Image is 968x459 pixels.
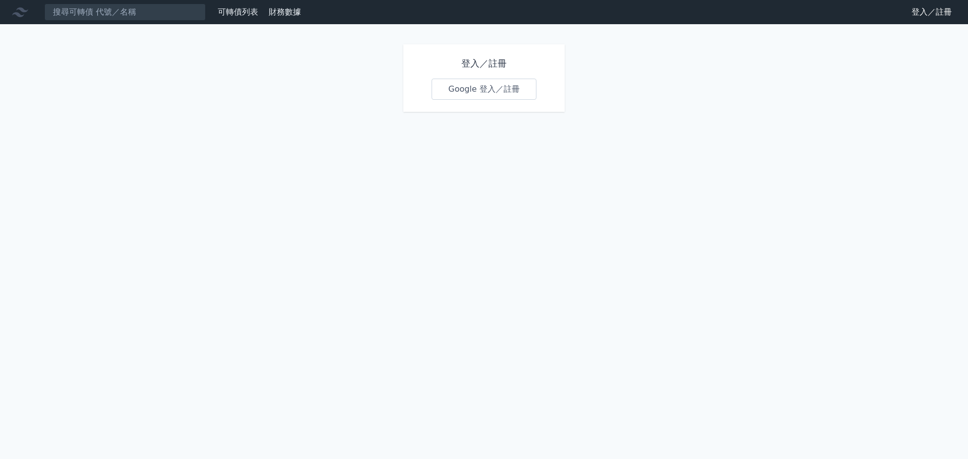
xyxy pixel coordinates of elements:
a: 財務數據 [269,7,301,17]
a: 登入／註冊 [903,4,960,20]
a: Google 登入／註冊 [432,79,536,100]
h1: 登入／註冊 [432,56,536,71]
a: 可轉債列表 [218,7,258,17]
input: 搜尋可轉債 代號／名稱 [44,4,206,21]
